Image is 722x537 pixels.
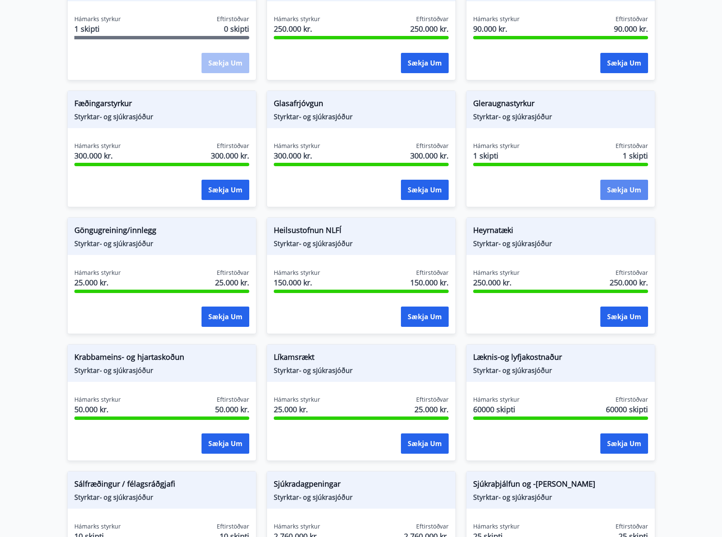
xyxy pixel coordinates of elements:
[616,395,648,404] span: Eftirstöðvar
[416,142,449,150] span: Eftirstöðvar
[74,239,249,248] span: Styrktar- og sjúkrasjóður
[410,23,449,34] span: 250.000 kr.
[74,366,249,375] span: Styrktar- og sjúkrasjóður
[274,493,449,502] span: Styrktar- og sjúkrasjóður
[416,522,449,531] span: Eftirstöðvar
[410,150,449,161] span: 300.000 kr.
[224,23,249,34] span: 0 skipti
[473,112,648,121] span: Styrktar- og sjúkrasjóður
[274,366,449,375] span: Styrktar- og sjúkrasjóður
[274,112,449,121] span: Styrktar- og sjúkrasjóður
[217,142,249,150] span: Eftirstöðvar
[74,15,121,23] span: Hámarks styrkur
[274,478,449,493] span: Sjúkradagpeningar
[74,277,121,288] span: 25.000 kr.
[600,433,648,454] button: Sækja um
[74,522,121,531] span: Hámarks styrkur
[614,23,648,34] span: 90.000 kr.
[473,98,648,112] span: Gleraugnastyrkur
[74,142,121,150] span: Hámarks styrkur
[217,268,249,277] span: Eftirstöðvar
[401,433,449,454] button: Sækja um
[473,351,648,366] span: Læknis-og lyfjakostnaður
[473,239,648,248] span: Styrktar- og sjúkrasjóður
[211,150,249,161] span: 300.000 kr.
[473,142,520,150] span: Hámarks styrkur
[274,277,320,288] span: 150.000 kr.
[274,351,449,366] span: Líkamsrækt
[274,395,320,404] span: Hámarks styrkur
[74,112,249,121] span: Styrktar- og sjúkrasjóður
[616,142,648,150] span: Eftirstöðvar
[416,395,449,404] span: Eftirstöðvar
[215,277,249,288] span: 25.000 kr.
[401,180,449,200] button: Sækja um
[74,351,249,366] span: Krabbameins- og hjartaskoðun
[274,404,320,415] span: 25.000 kr.
[74,23,121,34] span: 1 skipti
[217,15,249,23] span: Eftirstöðvar
[473,395,520,404] span: Hámarks styrkur
[616,522,648,531] span: Eftirstöðvar
[410,277,449,288] span: 150.000 kr.
[600,180,648,200] button: Sækja um
[600,53,648,73] button: Sækja um
[274,268,320,277] span: Hámarks styrkur
[616,15,648,23] span: Eftirstöðvar
[274,225,449,239] span: Heilsustofnun NLFÍ
[473,366,648,375] span: Styrktar- og sjúkrasjóður
[74,225,249,239] span: Göngugreining/innlegg
[610,277,648,288] span: 250.000 kr.
[600,307,648,327] button: Sækja um
[473,225,648,239] span: Heyrnatæki
[473,23,520,34] span: 90.000 kr.
[274,98,449,112] span: Glasafrjóvgun
[401,53,449,73] button: Sækja um
[274,239,449,248] span: Styrktar- og sjúkrasjóður
[473,478,648,493] span: Sjúkraþjálfun og -[PERSON_NAME]
[274,15,320,23] span: Hámarks styrkur
[616,268,648,277] span: Eftirstöðvar
[414,404,449,415] span: 25.000 kr.
[202,433,249,454] button: Sækja um
[202,180,249,200] button: Sækja um
[416,268,449,277] span: Eftirstöðvar
[74,98,249,112] span: Fæðingarstyrkur
[215,404,249,415] span: 50.000 kr.
[217,522,249,531] span: Eftirstöðvar
[274,142,320,150] span: Hámarks styrkur
[74,268,121,277] span: Hámarks styrkur
[74,478,249,493] span: Sálfræðingur / félagsráðgjafi
[274,522,320,531] span: Hámarks styrkur
[202,307,249,327] button: Sækja um
[401,307,449,327] button: Sækja um
[473,268,520,277] span: Hámarks styrkur
[74,395,121,404] span: Hámarks styrkur
[416,15,449,23] span: Eftirstöðvar
[473,15,520,23] span: Hámarks styrkur
[623,150,648,161] span: 1 skipti
[473,277,520,288] span: 250.000 kr.
[473,150,520,161] span: 1 skipti
[473,493,648,502] span: Styrktar- og sjúkrasjóður
[74,150,121,161] span: 300.000 kr.
[74,493,249,502] span: Styrktar- og sjúkrasjóður
[473,404,520,415] span: 60000 skipti
[274,23,320,34] span: 250.000 kr.
[274,150,320,161] span: 300.000 kr.
[473,522,520,531] span: Hámarks styrkur
[74,404,121,415] span: 50.000 kr.
[606,404,648,415] span: 60000 skipti
[217,395,249,404] span: Eftirstöðvar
